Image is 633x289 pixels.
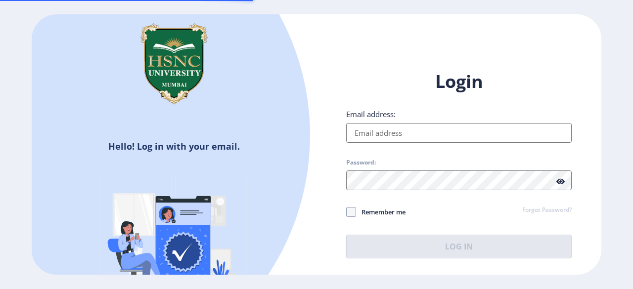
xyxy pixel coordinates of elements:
a: Forgot Password? [522,206,572,215]
img: hsnc.png [125,14,224,113]
h1: Login [346,70,572,93]
label: Password: [346,159,376,166]
input: Email address [346,123,572,143]
span: Remember me [356,206,406,218]
label: Email address: [346,109,396,119]
button: Log In [346,235,572,258]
